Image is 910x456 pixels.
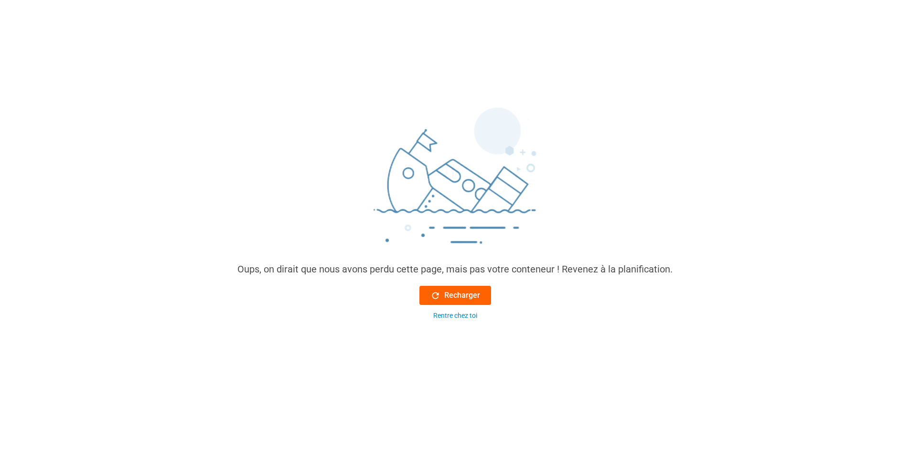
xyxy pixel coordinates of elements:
[433,311,477,321] div: Rentre chez toi
[419,311,491,321] button: Rentre chez toi
[237,262,673,276] div: Oups, on dirait que nous avons perdu cette page, mais pas votre conteneur ! Revenez à la planific...
[312,103,599,262] img: sinking_ship.png
[419,286,491,305] button: Recharger
[444,290,480,301] font: Recharger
